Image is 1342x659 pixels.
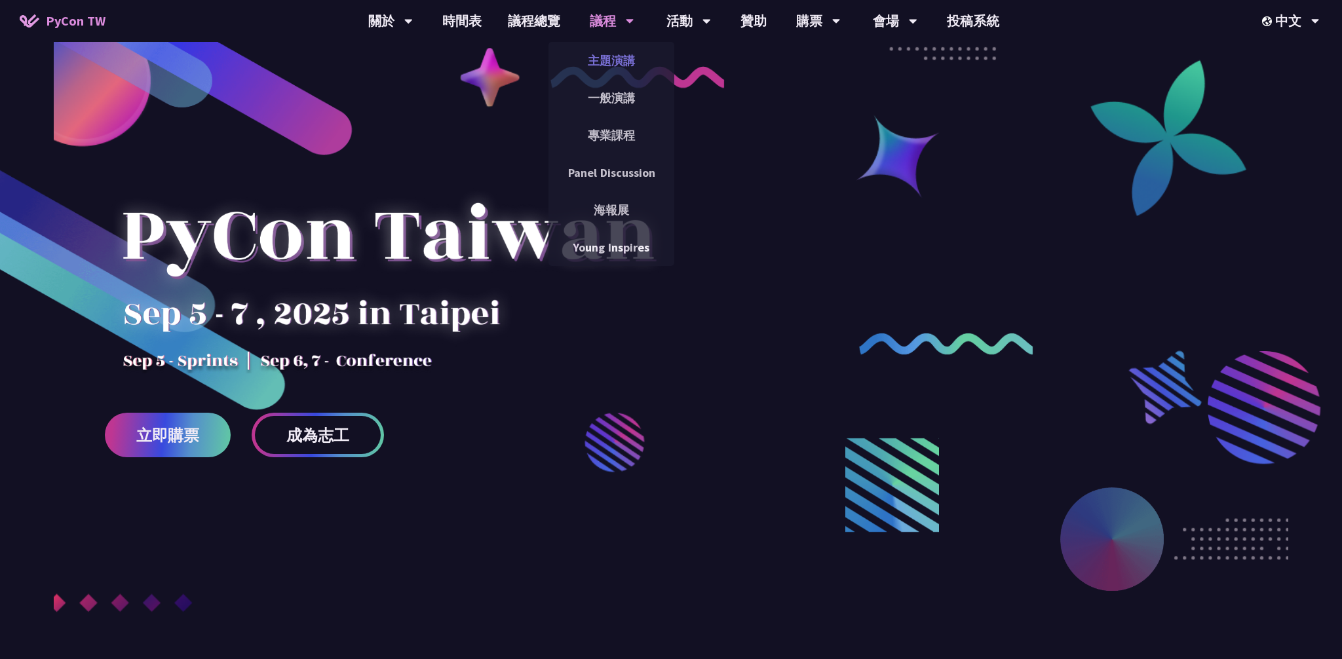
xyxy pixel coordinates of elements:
[548,195,674,225] a: 海報展
[105,413,231,457] a: 立即購票
[136,427,199,443] span: 立即購票
[7,5,119,37] a: PyCon TW
[1262,16,1275,26] img: Locale Icon
[548,157,674,188] a: Panel Discussion
[20,14,39,28] img: Home icon of PyCon TW 2025
[286,427,349,443] span: 成為志工
[46,11,105,31] span: PyCon TW
[548,83,674,113] a: 一般演講
[859,333,1033,354] img: curly-2.e802c9f.png
[252,413,384,457] a: 成為志工
[548,120,674,151] a: 專業課程
[548,232,674,263] a: Young Inspires
[548,45,674,76] a: 主題演講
